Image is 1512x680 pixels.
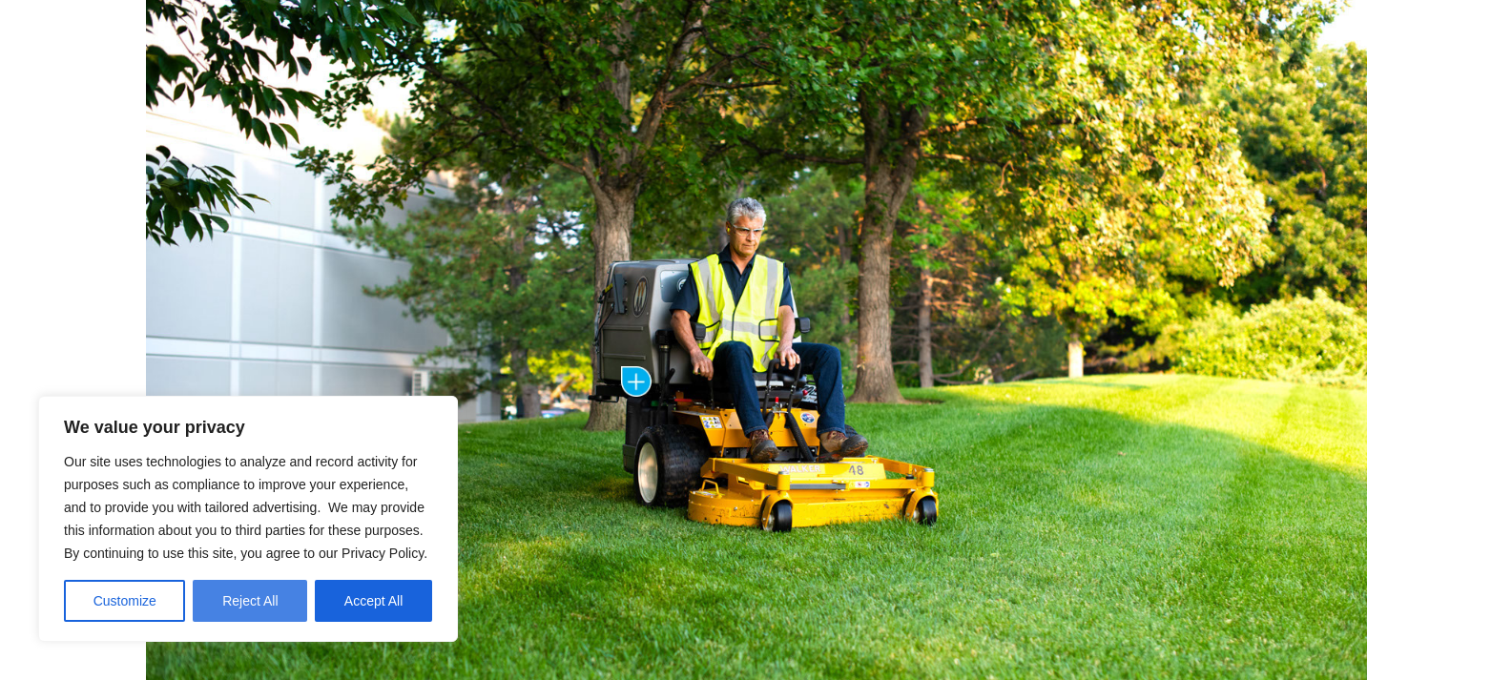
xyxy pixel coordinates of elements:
[193,580,307,622] button: Reject All
[64,580,185,622] button: Customize
[621,366,652,397] img: Plus icon with blue background
[38,396,458,642] div: We value your privacy
[315,580,432,622] button: Accept All
[64,454,427,561] span: Our site uses technologies to analyze and record activity for purposes such as compliance to impr...
[64,416,432,439] p: We value your privacy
